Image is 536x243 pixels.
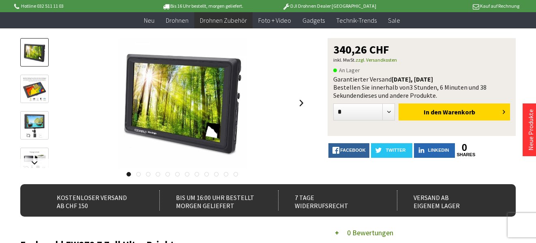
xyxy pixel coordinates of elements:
a: twitter [371,143,412,158]
a: Neu [138,12,160,29]
span: Sale [388,16,400,24]
a: Sale [382,12,406,29]
span: LinkedIn [428,148,449,153]
a: Foto + Video [253,12,297,29]
a: 0 [457,143,472,152]
img: Feelworld FW279 7 Zoll Ultra Bright [118,38,247,168]
span: Drohnen [166,16,189,24]
span: Drohnen Zubehör [200,16,247,24]
p: Hotline 032 511 11 03 [13,1,139,11]
span: 340,26 CHF [333,44,389,55]
a: shares [457,152,472,157]
p: inkl. MwSt. [333,55,510,65]
a: LinkedIn [414,143,455,158]
a: Drohnen Zubehör [194,12,253,29]
span: facebook [340,148,365,153]
span: An Lager [333,65,360,75]
div: Versand ab eigenem Lager [397,190,502,211]
a: zzgl. Versandkosten [356,57,397,63]
div: Bis um 16:00 Uhr bestellt Morgen geliefert [159,190,264,211]
a: Technik-Trends [330,12,382,29]
span: twitter [386,148,406,153]
span: Foto + Video [258,16,291,24]
span: Warenkorb [443,108,475,116]
span: 3 Stunden, 6 Minuten und 38 Sekunden [333,83,487,99]
span: In den [424,108,442,116]
div: Garantierter Versand Bestellen Sie innerhalb von dieses und andere Produkte. [333,75,510,99]
a: Neue Produkte [527,109,535,151]
a: Drohnen [160,12,194,29]
div: Kostenloser Versand ab CHF 150 [41,190,145,211]
p: Kauf auf Rechnung [392,1,519,11]
b: [DATE], [DATE] [392,75,433,83]
button: In den Warenkorb [399,103,510,120]
img: Vorschau: Feelworld FW279 7 Zoll Ultra Bright [23,41,46,65]
span: Gadgets [302,16,325,24]
span: Neu [144,16,154,24]
div: 7 Tage Widerrufsrecht [278,190,383,211]
a: facebook [328,143,370,158]
a: Gadgets [297,12,330,29]
p: Bis 16 Uhr bestellt, morgen geliefert. [139,1,266,11]
p: DJI Drohnen Dealer [GEOGRAPHIC_DATA] [266,1,392,11]
span: Technik-Trends [336,16,377,24]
